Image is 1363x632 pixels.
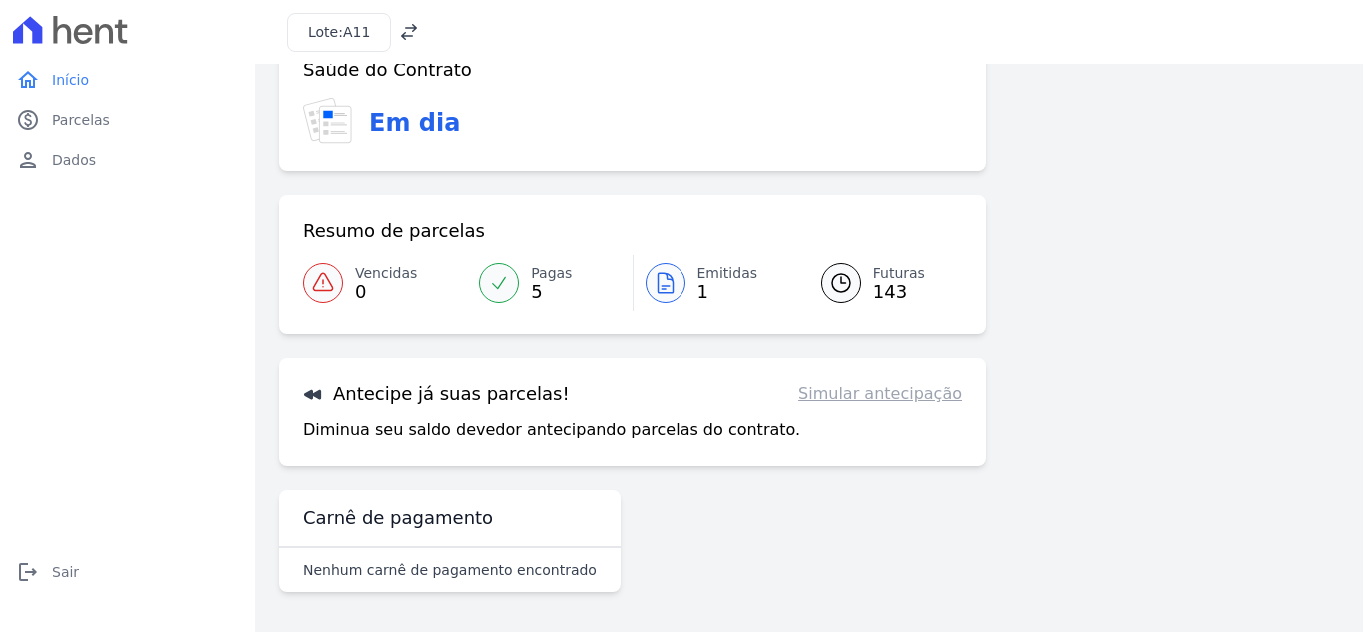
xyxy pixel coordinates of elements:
span: Futuras [873,263,925,284]
span: A11 [343,24,370,40]
a: personDados [8,140,247,180]
span: 0 [355,284,417,300]
span: Parcelas [52,110,110,130]
span: Dados [52,150,96,170]
span: Emitidas [697,263,758,284]
a: logoutSair [8,552,247,592]
span: Início [52,70,89,90]
i: home [16,68,40,92]
span: 1 [697,284,758,300]
a: paidParcelas [8,100,247,140]
a: homeInício [8,60,247,100]
h3: Em dia [369,105,460,141]
a: Emitidas 1 [634,255,797,311]
a: Vencidas 0 [303,255,467,311]
i: person [16,148,40,172]
span: 143 [873,284,925,300]
span: Pagas [531,263,572,284]
a: Pagas 5 [467,255,632,311]
h3: Carnê de pagamento [303,506,493,530]
span: 5 [531,284,572,300]
h3: Lote: [308,22,370,43]
span: Sair [52,562,79,582]
i: paid [16,108,40,132]
i: logout [16,560,40,584]
h3: Resumo de parcelas [303,219,485,243]
p: Nenhum carnê de pagamento encontrado [303,560,597,580]
h3: Antecipe já suas parcelas! [303,382,570,406]
p: Diminua seu saldo devedor antecipando parcelas do contrato. [303,418,800,442]
a: Futuras 143 [797,255,962,311]
a: Simular antecipação [798,382,962,406]
h3: Saúde do Contrato [303,58,472,82]
span: Vencidas [355,263,417,284]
